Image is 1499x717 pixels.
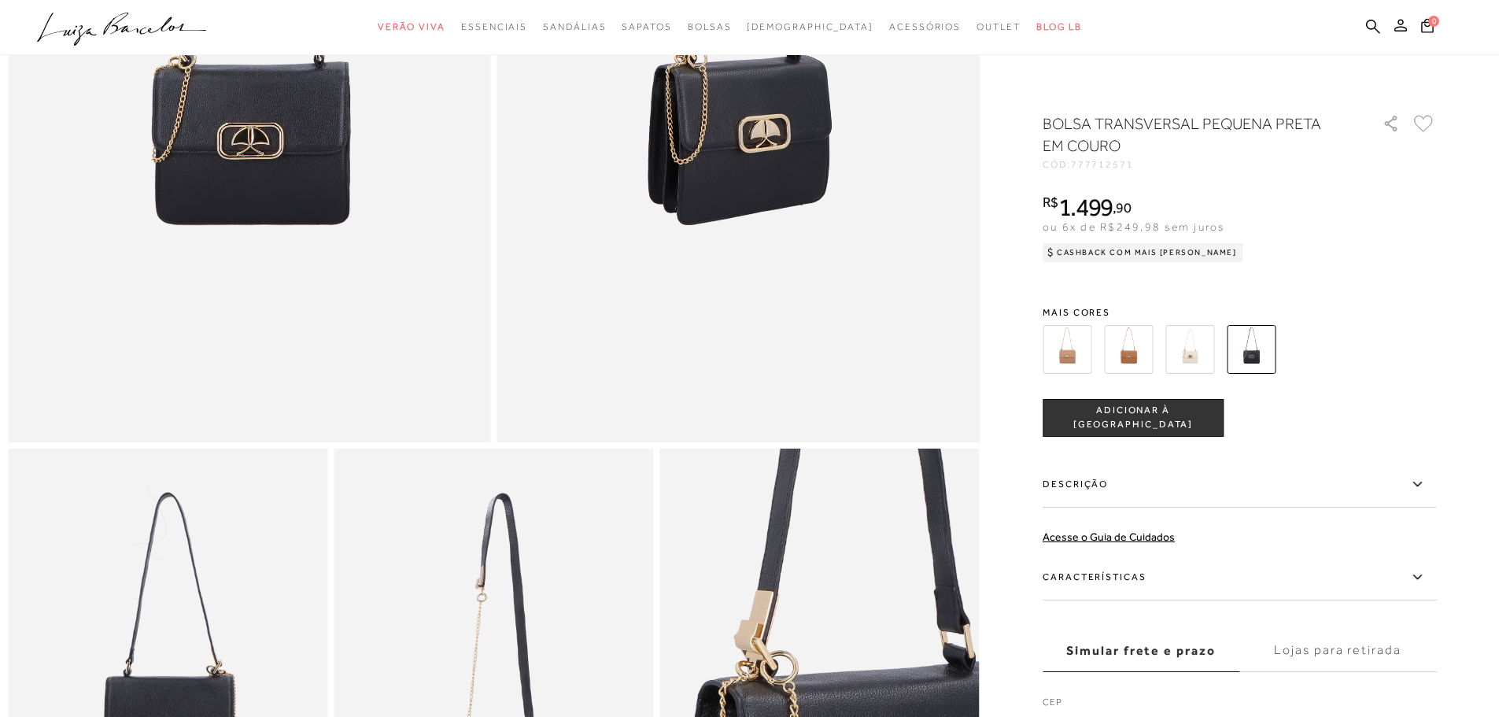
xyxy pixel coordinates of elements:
span: Bolsas [688,21,732,32]
div: Cashback com Mais [PERSON_NAME] [1043,243,1243,262]
h1: BOLSA TRANSVERSAL PEQUENA PRETA EM COURO [1043,113,1338,157]
div: CÓD: [1043,160,1357,169]
span: ADICIONAR À [GEOGRAPHIC_DATA] [1043,404,1223,431]
span: BLOG LB [1036,21,1082,32]
a: noSubCategoriesText [747,13,873,42]
span: 1.499 [1058,193,1113,221]
a: categoryNavScreenReaderText [378,13,445,42]
a: Acesse o Guia de Cuidados [1043,530,1175,543]
button: ADICIONAR À [GEOGRAPHIC_DATA] [1043,399,1224,437]
a: categoryNavScreenReaderText [977,13,1021,42]
label: Características [1043,555,1436,601]
a: categoryNavScreenReaderText [688,13,732,42]
a: categoryNavScreenReaderText [543,13,606,42]
img: BOLSA TRANSVERSAL PEQUENA CARAMELO EM COURO [1104,325,1153,374]
span: 0 [1428,16,1439,27]
img: BOLSA TRANSVERSAL PEQUENA BEGE EM COURO [1043,325,1091,374]
span: ou 6x de R$249,98 sem juros [1043,220,1224,233]
span: Acessórios [889,21,961,32]
label: Descrição [1043,462,1436,508]
span: Verão Viva [378,21,445,32]
i: , [1113,201,1131,215]
label: Simular frete e prazo [1043,630,1239,672]
span: Essenciais [461,21,527,32]
label: CEP [1043,695,1436,717]
span: [DEMOGRAPHIC_DATA] [747,21,873,32]
i: R$ [1043,195,1058,209]
a: categoryNavScreenReaderText [889,13,961,42]
a: BLOG LB [1036,13,1082,42]
span: Sandálias [543,21,606,32]
a: categoryNavScreenReaderText [622,13,671,42]
span: 777712571 [1071,159,1134,170]
a: categoryNavScreenReaderText [461,13,527,42]
img: BOLSA TRANSVERSAL PEQUENA PRETA EM COURO [1227,325,1276,374]
span: 90 [1116,199,1131,216]
label: Lojas para retirada [1239,630,1436,672]
span: Mais cores [1043,308,1436,317]
button: 0 [1416,17,1438,39]
span: Sapatos [622,21,671,32]
span: Outlet [977,21,1021,32]
img: BOLSA TRANSVERSAL PEQUENA OFF WHITE EM COURO [1165,325,1214,374]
